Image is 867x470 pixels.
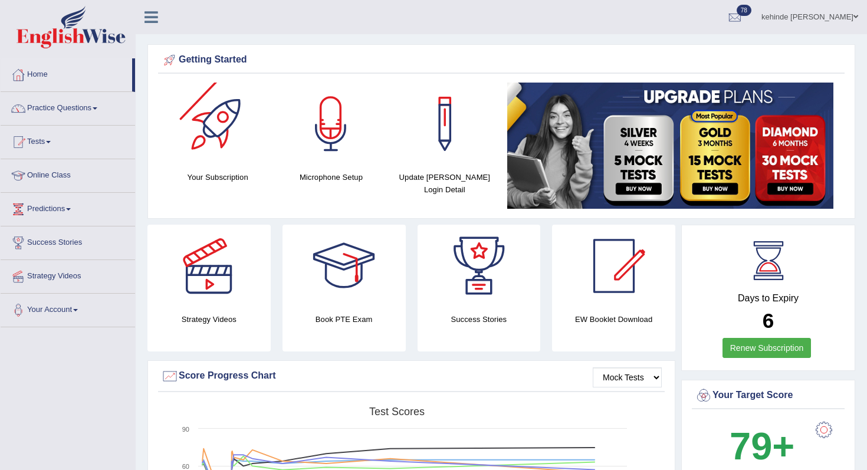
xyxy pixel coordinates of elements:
[283,313,406,326] h4: Book PTE Exam
[552,313,675,326] h4: EW Booklet Download
[394,171,495,196] h4: Update [PERSON_NAME] Login Detail
[369,406,425,418] tspan: Test scores
[1,193,135,222] a: Predictions
[1,226,135,256] a: Success Stories
[161,367,662,385] div: Score Progress Chart
[722,338,812,358] a: Renew Subscription
[161,51,842,69] div: Getting Started
[1,294,135,323] a: Your Account
[280,171,382,183] h4: Microphone Setup
[507,83,833,209] img: small5.jpg
[1,159,135,189] a: Online Class
[1,260,135,290] a: Strategy Videos
[737,5,751,16] span: 78
[695,293,842,304] h4: Days to Expiry
[418,313,541,326] h4: Success Stories
[1,92,135,121] a: Practice Questions
[1,126,135,155] a: Tests
[182,463,189,470] text: 60
[182,426,189,433] text: 90
[167,171,268,183] h4: Your Subscription
[695,387,842,405] div: Your Target Score
[763,309,774,332] b: 6
[730,425,794,468] b: 79+
[147,313,271,326] h4: Strategy Videos
[1,58,132,88] a: Home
